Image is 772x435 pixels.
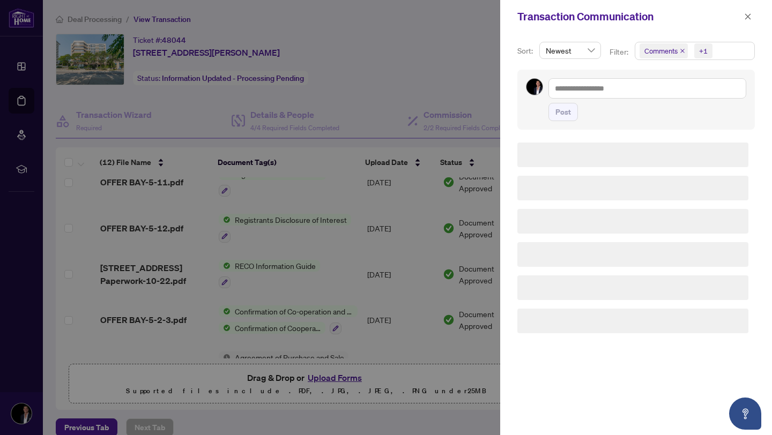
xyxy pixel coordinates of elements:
p: Sort: [517,45,535,57]
span: Comments [644,46,678,56]
div: Transaction Communication [517,9,741,25]
span: close [744,13,752,20]
div: +1 [699,46,708,56]
span: Newest [546,42,595,58]
span: Comments [640,43,688,58]
button: Post [548,103,578,121]
img: Profile Icon [526,79,543,95]
p: Filter: [610,46,630,58]
span: close [680,48,685,54]
button: Open asap [729,397,761,430]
